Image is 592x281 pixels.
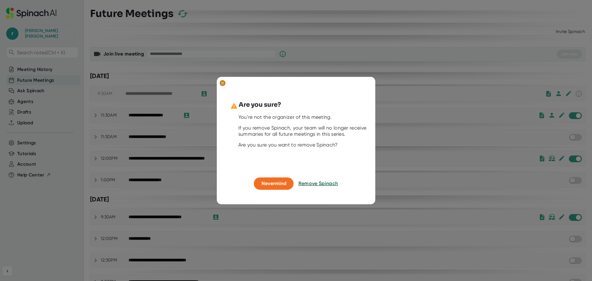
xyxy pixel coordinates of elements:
span: Nevermind [261,181,286,187]
button: Nevermind [254,178,294,190]
div: Are you sure you want to remove Spinach? [238,142,369,148]
span: Remove Spinach [298,181,338,187]
div: You’re not the organizer of this meeting. [238,114,369,121]
button: Remove Spinach [298,178,338,190]
div: If you remove Spinach, your team will no longer receive summaries for all future meetings in this... [238,125,369,138]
